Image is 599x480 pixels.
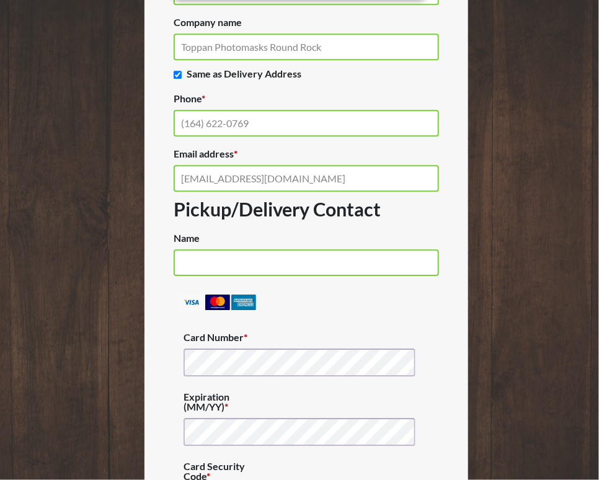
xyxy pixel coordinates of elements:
label: Name [174,227,253,249]
h3: Pickup/Delivery Contact [174,198,439,220]
label: Phone [174,87,253,110]
label: Expiration (MM/YY) [184,386,261,418]
img: mastercard [205,295,230,310]
label: Company name [174,11,253,33]
label: Card Number [184,326,261,349]
label: Same as Delivery Address [174,61,311,86]
img: amex [231,295,256,310]
label: Email address [174,143,253,165]
img: visa [179,295,204,310]
input: Same as Delivery Address [174,71,182,79]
